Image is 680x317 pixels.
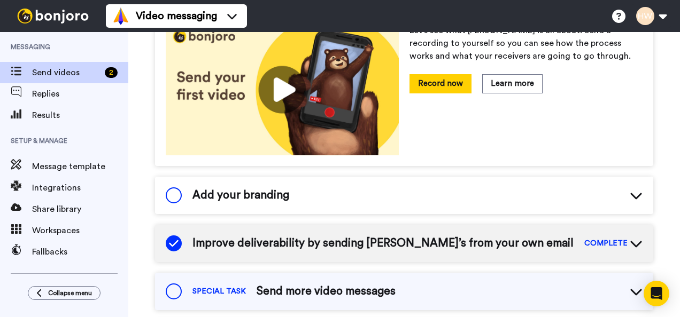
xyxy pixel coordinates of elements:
[192,286,246,297] span: SPECIAL TASK
[192,235,574,251] span: Improve deliverability by sending [PERSON_NAME]’s from your own email
[409,74,472,93] button: Record now
[112,7,129,25] img: vm-color.svg
[644,281,669,306] div: Open Intercom Messenger
[32,181,128,194] span: Integrations
[166,24,399,155] img: 178eb3909c0dc23ce44563bdb6dc2c11.jpg
[192,187,289,203] span: Add your branding
[409,24,643,62] p: Let’s see what [PERSON_NAME] is all about. Send a recording to yourself so you can see how the pr...
[28,286,101,300] button: Collapse menu
[482,74,543,93] button: Learn more
[48,289,92,297] span: Collapse menu
[584,238,628,249] span: COMPLETE
[105,67,118,78] div: 2
[32,66,101,79] span: Send videos
[32,160,128,173] span: Message template
[13,9,93,23] img: bj-logo-header-white.svg
[32,245,128,258] span: Fallbacks
[32,109,128,122] span: Results
[257,283,396,299] span: Send more video messages
[32,203,128,216] span: Share library
[32,224,128,237] span: Workspaces
[32,88,128,100] span: Replies
[136,9,217,23] span: Video messaging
